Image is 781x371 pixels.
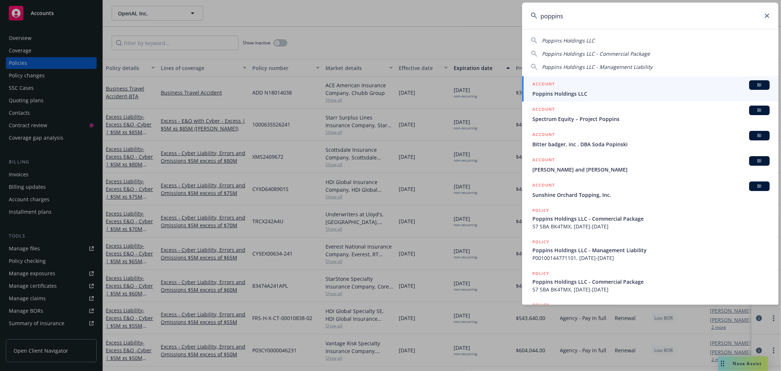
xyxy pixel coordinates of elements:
[532,191,770,199] span: Sunshine Orchard Topping, Inc.
[542,50,650,57] span: Poppins Holdings LLC - Commercial Package
[522,234,778,266] a: POLICYPoppins Holdings LLC - Management LiabilityP00100144771101, [DATE]-[DATE]
[532,254,770,262] span: P00100144771101, [DATE]-[DATE]
[522,152,778,177] a: ACCOUNTBI[PERSON_NAME] and [PERSON_NAME]
[752,107,767,114] span: BI
[522,177,778,203] a: ACCOUNTBISunshine Orchard Topping, Inc.
[532,278,770,286] span: Poppins Holdings LLC - Commercial Package
[542,37,595,44] span: Poppins Holdings LLC
[532,106,555,114] h5: ACCOUNT
[532,90,770,98] span: Poppins Holdings LLC
[532,131,555,140] h5: ACCOUNT
[752,183,767,190] span: BI
[522,127,778,152] a: ACCOUNTBIBitter badger, inc . DBA Soda Popinski
[532,181,555,190] h5: ACCOUNT
[542,63,652,70] span: Poppins Holdings LLC - Management Liability
[522,102,778,127] a: ACCOUNTBISpectrum Equity – Project Poppins
[532,238,549,246] h5: POLICY
[522,76,778,102] a: ACCOUNTBIPoppins Holdings LLC
[752,82,767,88] span: BI
[532,140,770,148] span: Bitter badger, inc . DBA Soda Popinski
[532,207,549,214] h5: POLICY
[532,301,549,309] h5: POLICY
[532,115,770,123] span: Spectrum Equity – Project Poppins
[532,80,555,89] h5: ACCOUNT
[532,223,770,230] span: 57 SBA BK4TMX, [DATE]-[DATE]
[532,215,770,223] span: Poppins Holdings LLC - Commercial Package
[532,246,770,254] span: Poppins Holdings LLC - Management Liability
[522,266,778,297] a: POLICYPoppins Holdings LLC - Commercial Package57 SBA BK4TMX, [DATE]-[DATE]
[522,297,778,329] a: POLICY
[532,286,770,293] span: 57 SBA BK4TMX, [DATE]-[DATE]
[532,156,555,165] h5: ACCOUNT
[522,3,778,29] input: Search...
[752,158,767,164] span: BI
[752,132,767,139] span: BI
[522,203,778,234] a: POLICYPoppins Holdings LLC - Commercial Package57 SBA BK4TMX, [DATE]-[DATE]
[532,166,770,173] span: [PERSON_NAME] and [PERSON_NAME]
[532,270,549,277] h5: POLICY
